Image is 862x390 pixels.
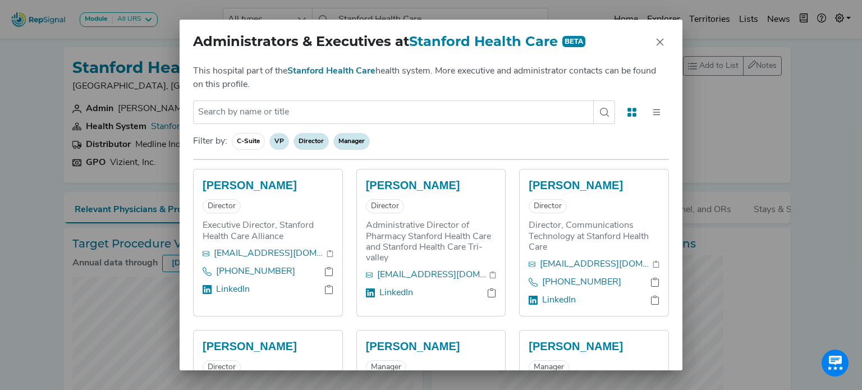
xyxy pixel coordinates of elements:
a: [PHONE_NUMBER] [542,276,621,289]
h5: [PERSON_NAME] [203,178,333,192]
button: Close [651,33,669,51]
a: LinkedIn [542,293,576,307]
span: Stanford Health Care [409,33,558,49]
span: Manager [529,360,569,374]
span: Director [529,199,567,213]
a: LinkedIn [379,286,413,300]
h5: [PERSON_NAME] [366,178,497,192]
a: LinkedIn [216,283,250,296]
span: Director [294,133,329,150]
h5: [PERSON_NAME] [366,339,497,353]
h2: Administrators & Executives at [193,34,585,50]
a: Stanford Health Care [287,67,375,76]
h5: [PERSON_NAME] [529,178,659,192]
input: Search by name or title [193,100,594,124]
span: Manager [333,133,370,150]
span: Manager [366,360,406,374]
h6: Executive Director, Stanford Health Care Alliance [203,221,333,242]
span: VP [269,133,289,150]
span: Director [203,360,241,374]
h5: [PERSON_NAME] [203,339,333,353]
h5: [PERSON_NAME] [529,339,659,353]
h6: Administrative Director of Pharmacy Stanford Health Care and Stanford Health Care Tri-valley [366,221,497,264]
span: Director [366,199,404,213]
span: BETA [562,36,585,47]
h6: Director, Communications Technology at Stanford Health Care [529,221,659,253]
p: This hospital part of the health system. More executive and administrator contacts can be found o... [193,65,664,91]
a: [PHONE_NUMBER] [216,265,295,278]
a: [EMAIL_ADDRESS][DOMAIN_NAME] [377,268,490,282]
a: [EMAIL_ADDRESS][DOMAIN_NAME] [540,258,653,271]
span: Director [203,199,241,213]
a: [EMAIL_ADDRESS][DOMAIN_NAME] [214,247,327,260]
label: Filter by: [193,135,227,148]
span: C-Suite [232,133,265,150]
